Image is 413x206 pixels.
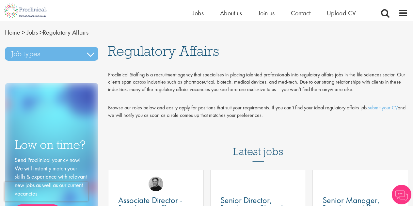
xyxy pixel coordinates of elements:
[220,9,242,17] a: About us
[22,28,25,37] span: >
[5,28,20,37] a: breadcrumb link to Home
[15,138,88,151] h3: Low on time?
[108,42,219,60] span: Regulatory Affairs
[149,177,163,191] img: Peter Duvall
[291,9,310,17] a: Contact
[193,9,204,17] a: Jobs
[368,104,398,111] a: submit your CV
[40,28,43,37] span: >
[258,9,275,17] a: Join us
[108,104,408,119] div: Browse our roles below and easily apply for positions that suit your requirements. If you can’t f...
[5,47,98,61] h3: Job types
[27,28,38,37] a: breadcrumb link to Jobs
[233,130,283,162] h3: Latest jobs
[5,28,88,37] span: Regulatory Affairs
[327,9,356,17] a: Upload CV
[5,182,88,201] iframe: reCAPTCHA
[392,185,411,204] img: Chatbot
[108,71,408,94] div: Proclinical Staffing is a recruitment agency that specialises in placing talented professionals i...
